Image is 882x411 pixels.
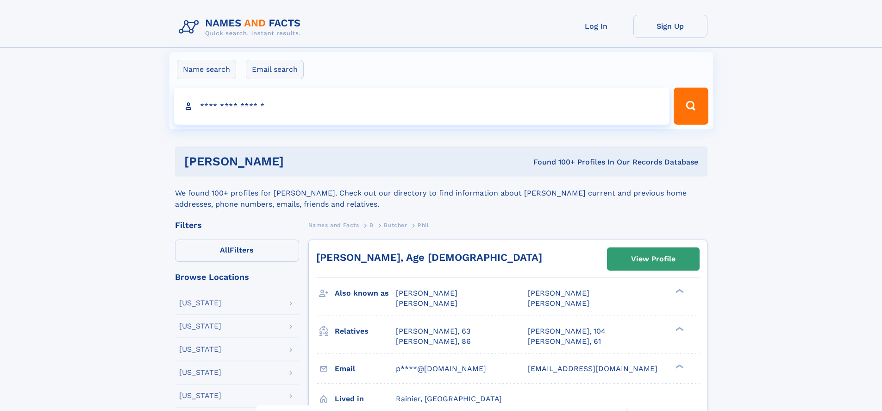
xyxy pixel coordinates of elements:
input: search input [174,88,670,125]
div: We found 100+ profiles for [PERSON_NAME]. Check out our directory to find information about [PERS... [175,177,707,210]
label: Name search [177,60,236,79]
div: Filters [175,221,299,229]
span: All [220,246,230,254]
span: Phil [418,222,429,228]
div: Browse Locations [175,273,299,281]
div: ❯ [673,326,684,332]
label: Filters [175,240,299,262]
a: [PERSON_NAME], 63 [396,326,470,336]
a: View Profile [607,248,699,270]
a: Names and Facts [308,219,359,231]
a: Sign Up [633,15,707,38]
a: [PERSON_NAME], 61 [528,336,601,347]
div: [US_STATE] [179,346,221,353]
span: Butcher [384,222,407,228]
label: Email search [246,60,304,79]
h3: Also known as [335,285,396,301]
img: Logo Names and Facts [175,15,308,40]
div: ❯ [673,363,684,369]
h1: [PERSON_NAME] [184,156,409,167]
a: [PERSON_NAME], Age [DEMOGRAPHIC_DATA] [316,252,542,263]
span: [PERSON_NAME] [528,289,589,297]
a: B [369,219,374,231]
span: [EMAIL_ADDRESS][DOMAIN_NAME] [528,364,657,373]
h3: Relatives [335,323,396,339]
div: [US_STATE] [179,392,221,399]
div: [US_STATE] [179,322,221,330]
span: B [369,222,374,228]
h3: Lived in [335,391,396,407]
h3: Email [335,361,396,377]
div: [US_STATE] [179,369,221,376]
a: [PERSON_NAME], 86 [396,336,471,347]
div: ❯ [673,288,684,294]
a: [PERSON_NAME], 104 [528,326,606,336]
a: Log In [559,15,633,38]
span: [PERSON_NAME] [528,299,589,308]
div: Found 100+ Profiles In Our Records Database [408,157,698,167]
span: [PERSON_NAME] [396,289,457,297]
div: [US_STATE] [179,299,221,307]
span: Rainier, [GEOGRAPHIC_DATA] [396,394,502,403]
button: Search Button [674,88,708,125]
div: View Profile [631,248,676,270]
span: [PERSON_NAME] [396,299,457,308]
a: Butcher [384,219,407,231]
